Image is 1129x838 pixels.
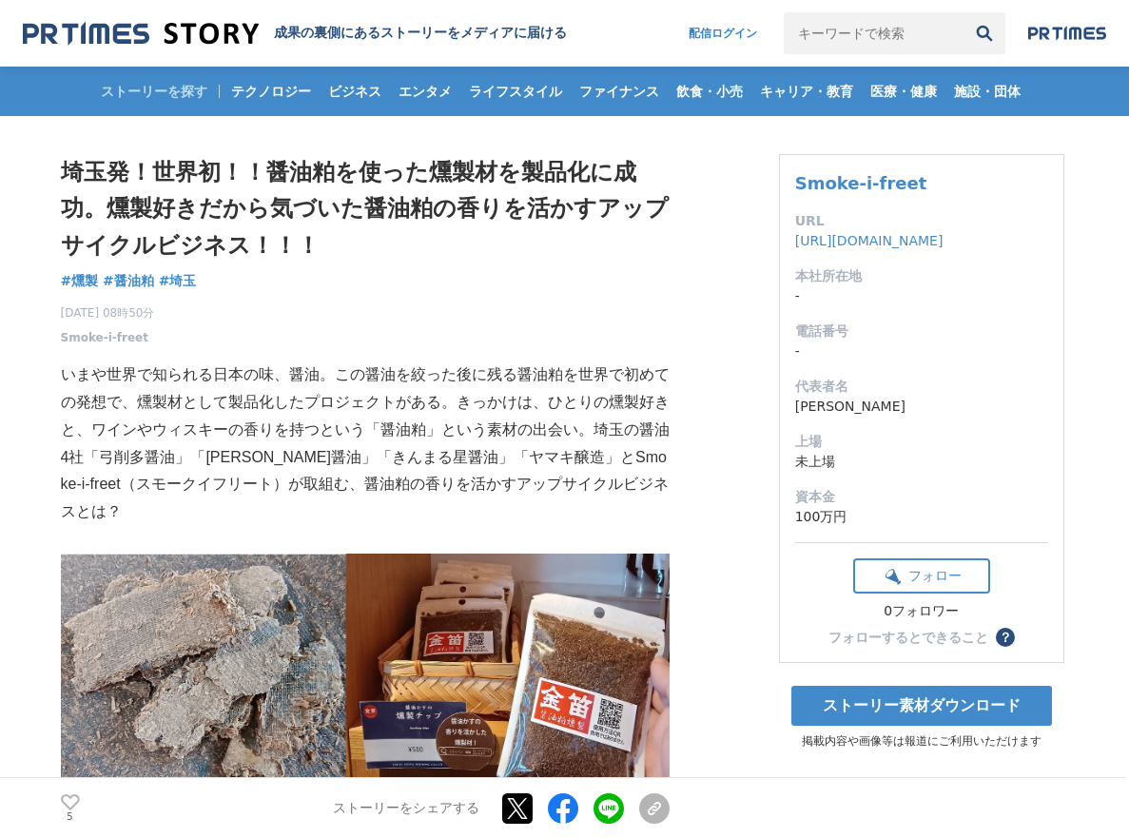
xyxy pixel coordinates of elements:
[795,211,1048,231] dt: URL
[572,67,667,116] a: ファイナンス
[863,67,944,116] a: 医療・健康
[795,452,1048,472] dd: 未上場
[853,603,990,620] div: 0フォロワー
[391,67,459,116] a: エンタメ
[224,83,319,100] span: テクノロジー
[224,67,319,116] a: テクノロジー
[159,271,197,291] a: #埼玉
[795,397,1048,417] dd: [PERSON_NAME]
[795,233,944,248] a: [URL][DOMAIN_NAME]
[795,507,1048,527] dd: 100万円
[828,631,988,644] div: フォローするとできること
[61,272,99,289] span: #燻製
[159,272,197,289] span: #埼玉
[795,266,1048,286] dt: 本社所在地
[795,322,1048,341] dt: 電話番号
[779,733,1064,750] p: 掲載内容や画像等は報道にご利用いただけます
[23,21,259,47] img: 成果の裏側にあるストーリーをメディアに届ける
[791,686,1052,726] a: ストーリー素材ダウンロード
[670,12,776,54] a: 配信ログイン
[61,554,670,824] img: thumbnail_f96fdb00-aff4-11ef-80df-699d5e0623f6.png
[946,83,1028,100] span: 施設・団体
[669,67,750,116] a: 飲食・小売
[752,83,861,100] span: キャリア・教育
[274,25,567,42] h2: 成果の裏側にあるストーリーをメディアに届ける
[784,12,964,54] input: キーワードで検索
[572,83,667,100] span: ファイナンス
[61,812,80,822] p: 5
[61,329,148,346] a: Smoke-i-freet
[391,83,459,100] span: エンタメ
[853,558,990,594] button: フォロー
[863,83,944,100] span: 医療・健康
[795,173,927,193] a: Smoke-i-freet
[946,67,1028,116] a: 施設・団体
[1028,26,1106,41] img: prtimes
[795,377,1048,397] dt: 代表者名
[461,67,570,116] a: ライフスタイル
[996,628,1015,647] button: ？
[103,271,154,291] a: #醤油粕
[61,154,670,263] h1: 埼玉発！世界初！！醤油粕を使った燻製材を製品化に成功。燻製好きだから気づいた醤油粕の香りを活かすアップサイクルビジネス！！！
[23,21,567,47] a: 成果の裏側にあるストーリーをメディアに届ける 成果の裏側にあるストーリーをメディアに届ける
[61,361,670,526] p: いまや世界で知られる日本の味、醤油。この醤油を絞った後に残る醤油粕を世界で初めての発想で、燻製材として製品化したプロジェクトがある。きっかけは、ひとりの燻製好きと、ワインやウィスキーの香りを持つ...
[103,272,154,289] span: #醤油粕
[964,12,1005,54] button: 検索
[795,487,1048,507] dt: 資本金
[321,67,389,116] a: ビジネス
[795,341,1048,361] dd: -
[461,83,570,100] span: ライフスタイル
[752,67,861,116] a: キャリア・教育
[999,631,1012,644] span: ？
[61,304,155,322] span: [DATE] 08時50分
[795,432,1048,452] dt: 上場
[321,83,389,100] span: ビジネス
[795,286,1048,306] dd: -
[333,800,479,817] p: ストーリーをシェアする
[61,271,99,291] a: #燻製
[669,83,750,100] span: 飲食・小売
